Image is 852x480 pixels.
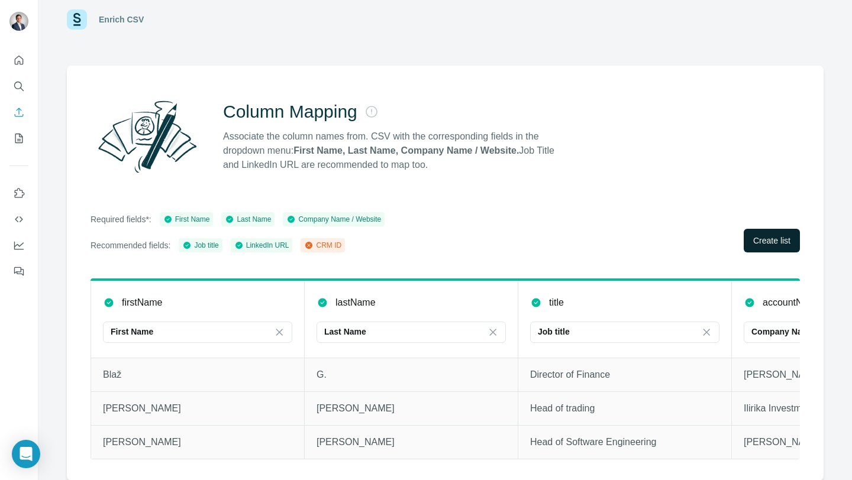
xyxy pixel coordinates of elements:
p: Associate the column names from. CSV with the corresponding fields in the dropdown menu: Job Titl... [223,129,565,172]
p: Last Name [324,326,366,338]
button: Search [9,76,28,97]
img: Surfe Logo [67,9,87,30]
div: Open Intercom Messenger [12,440,40,468]
p: Director of Finance [530,368,719,382]
p: accountName [763,296,821,310]
div: CRM ID [304,240,341,251]
div: First Name [163,214,210,225]
div: Company Name / Website [286,214,381,225]
button: My lists [9,128,28,149]
p: [PERSON_NAME] [103,401,292,416]
p: title [549,296,564,310]
img: Avatar [9,12,28,31]
p: G. [317,368,506,382]
button: Use Surfe API [9,209,28,230]
p: Required fields*: [91,213,151,225]
p: Head of Software Engineering [530,435,719,449]
p: lastName [335,296,376,310]
button: Dashboard [9,235,28,256]
div: Last Name [225,214,271,225]
div: Enrich CSV [99,14,144,25]
p: Recommended fields: [91,239,170,251]
p: Job title [538,326,570,338]
p: Company Name [751,326,814,338]
strong: First Name, Last Name, Company Name / Website. [293,145,519,155]
button: Enrich CSV [9,102,28,123]
p: First Name [111,326,153,338]
button: Create list [744,229,800,252]
div: LinkedIn URL [234,240,289,251]
p: Head of trading [530,401,719,416]
span: Create list [753,235,790,247]
div: Job title [182,240,218,251]
p: Blaž [103,368,292,382]
button: Use Surfe on LinkedIn [9,183,28,204]
h2: Column Mapping [223,101,357,122]
img: Surfe Illustration - Column Mapping [91,94,204,179]
p: [PERSON_NAME] [317,401,506,416]
button: Feedback [9,261,28,282]
p: [PERSON_NAME] [317,435,506,449]
p: firstName [122,296,162,310]
button: Quick start [9,50,28,71]
p: [PERSON_NAME] [103,435,292,449]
